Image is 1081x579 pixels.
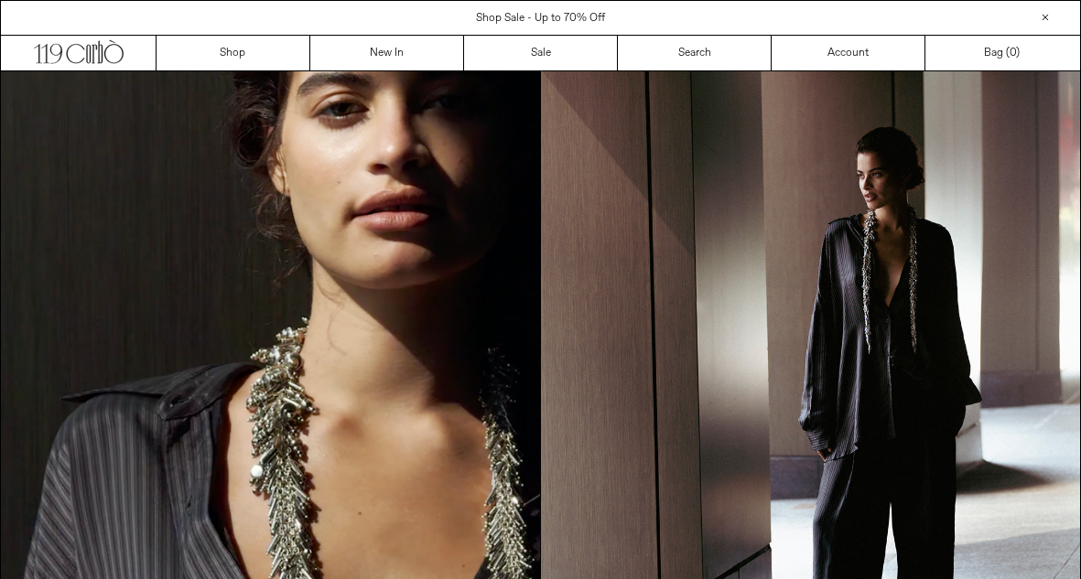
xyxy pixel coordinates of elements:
[925,36,1079,70] a: Bag ()
[1010,45,1020,61] span: )
[157,36,310,70] a: Shop
[310,36,464,70] a: New In
[1010,46,1016,60] span: 0
[464,36,618,70] a: Sale
[618,36,772,70] a: Search
[476,11,605,26] a: Shop Sale - Up to 70% Off
[772,36,925,70] a: Account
